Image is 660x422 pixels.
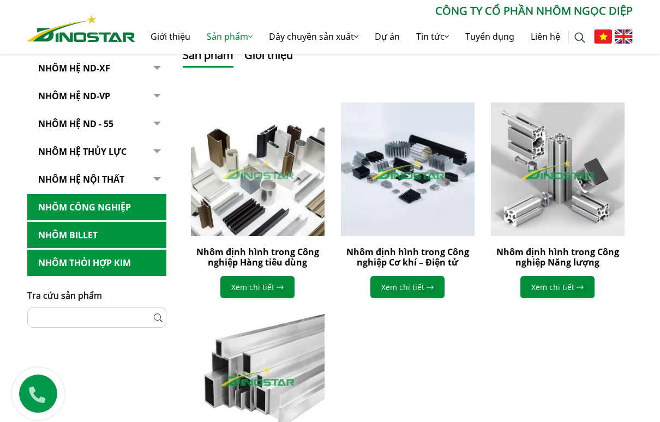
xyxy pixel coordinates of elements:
a: Dự án [367,19,408,54]
a: Tin tức [408,19,457,54]
img: Nhôm định hình trong Công nghiệp Cơ khí – Điện tử [341,103,475,236]
a: Liên hệ [523,19,568,54]
button: Giới thiệu [244,47,293,68]
a: Nhôm Thỏi hợp kim [27,250,166,276]
a: Nhôm định hình trong Công nghiệp Năng lượng [496,246,619,268]
img: Nhôm định hình trong Công nghiệp Năng lượng [491,103,625,236]
a: NHÔM HỆ ND - 55 [27,111,166,137]
a: Nhôm định hình trong Công nghiệp Hàng tiêu dùng [196,246,319,268]
a: Xem chi tiết [220,276,295,298]
a: Xem chi tiết [520,276,595,298]
button: Sản phẩm [183,47,233,68]
a: Nhôm hệ nội thất [27,166,166,193]
a: Nhôm định hình trong Công nghiệp Cơ khí – Điện tử [346,246,469,268]
a: Dây chuyền sản xuất [261,19,367,54]
a: Xem chi tiết [370,276,445,298]
img: Nhôm định hình trong Công nghiệp Hàng tiêu dùng [191,103,325,236]
a: Giới thiệu [142,19,199,54]
img: search [574,32,585,43]
a: Nhôm hệ thủy lực [27,138,166,165]
a: Sản phẩm [199,19,261,54]
a: Nhôm Hệ ND-VP [27,83,166,110]
img: English [615,29,633,44]
a: Nhôm Công nghiệp [27,194,166,221]
a: Nhôm Hệ ND-XF [27,55,166,82]
p: CÔNG TY CỔ PHẦN NHÔM NGỌC DIỆP [135,3,633,19]
span: Tra cứu sản phẩm [27,290,102,302]
img: Tiếng Việt [594,29,612,44]
a: Nhôm Billet [27,222,166,249]
img: Nhôm Dinostar [27,15,135,42]
a: Tuyển dụng [457,19,523,54]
